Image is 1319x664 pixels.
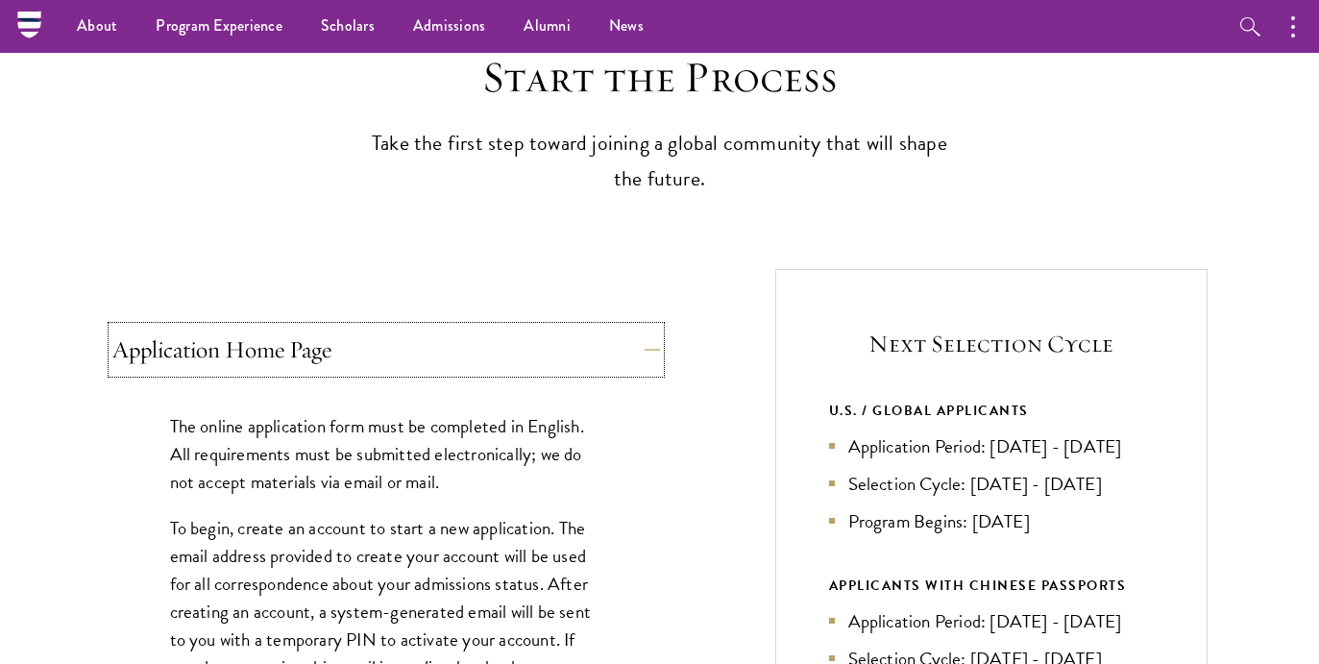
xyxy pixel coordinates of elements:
[829,607,1154,635] li: Application Period: [DATE] - [DATE]
[829,328,1154,360] h5: Next Selection Cycle
[112,327,660,373] button: Application Home Page
[829,507,1154,535] li: Program Begins: [DATE]
[829,399,1154,423] div: U.S. / GLOBAL APPLICANTS
[362,126,958,197] p: Take the first step toward joining a global community that will shape the future.
[170,412,602,496] p: The online application form must be completed in English. All requirements must be submitted elec...
[829,574,1154,598] div: APPLICANTS WITH CHINESE PASSPORTS
[829,432,1154,460] li: Application Period: [DATE] - [DATE]
[829,470,1154,498] li: Selection Cycle: [DATE] - [DATE]
[362,51,958,105] h2: Start the Process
